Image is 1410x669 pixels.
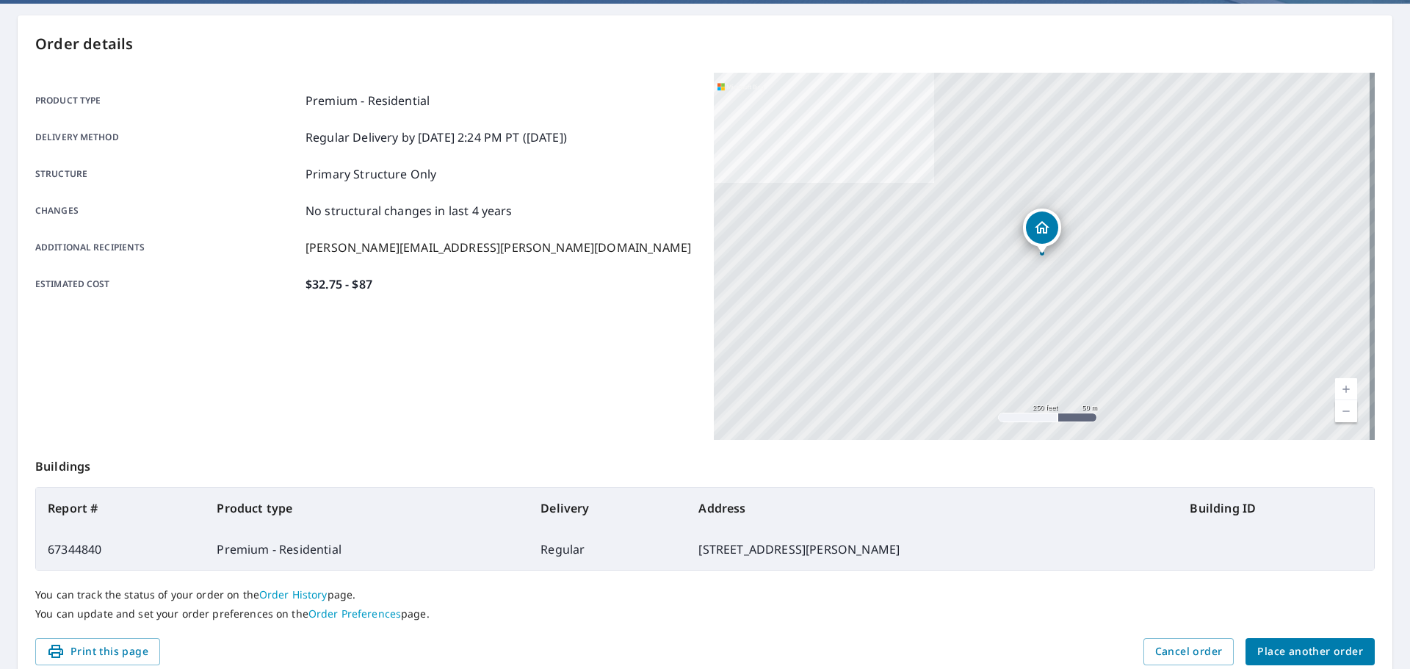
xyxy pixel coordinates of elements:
[35,607,1375,621] p: You can update and set your order preferences on the page.
[47,643,148,661] span: Print this page
[529,488,687,529] th: Delivery
[687,529,1178,570] td: [STREET_ADDRESS][PERSON_NAME]
[35,239,300,256] p: Additional recipients
[1257,643,1363,661] span: Place another order
[305,129,567,146] p: Regular Delivery by [DATE] 2:24 PM PT ([DATE])
[35,165,300,183] p: Structure
[1143,638,1234,665] button: Cancel order
[205,529,529,570] td: Premium - Residential
[1155,643,1223,661] span: Cancel order
[1245,638,1375,665] button: Place another order
[36,488,205,529] th: Report #
[305,92,430,109] p: Premium - Residential
[305,239,691,256] p: [PERSON_NAME][EMAIL_ADDRESS][PERSON_NAME][DOMAIN_NAME]
[35,588,1375,601] p: You can track the status of your order on the page.
[1023,209,1061,254] div: Dropped pin, building 1, Residential property, 2410 Ruffin St Norfolk, VA 23504
[1335,378,1357,400] a: Current Level 17, Zoom In
[305,165,436,183] p: Primary Structure Only
[35,92,300,109] p: Product type
[35,440,1375,487] p: Buildings
[529,529,687,570] td: Regular
[35,33,1375,55] p: Order details
[687,488,1178,529] th: Address
[305,275,372,293] p: $32.75 - $87
[1178,488,1374,529] th: Building ID
[205,488,529,529] th: Product type
[35,202,300,220] p: Changes
[35,129,300,146] p: Delivery method
[35,275,300,293] p: Estimated cost
[305,202,513,220] p: No structural changes in last 4 years
[259,587,328,601] a: Order History
[36,529,205,570] td: 67344840
[1335,400,1357,422] a: Current Level 17, Zoom Out
[35,638,160,665] button: Print this page
[308,607,401,621] a: Order Preferences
